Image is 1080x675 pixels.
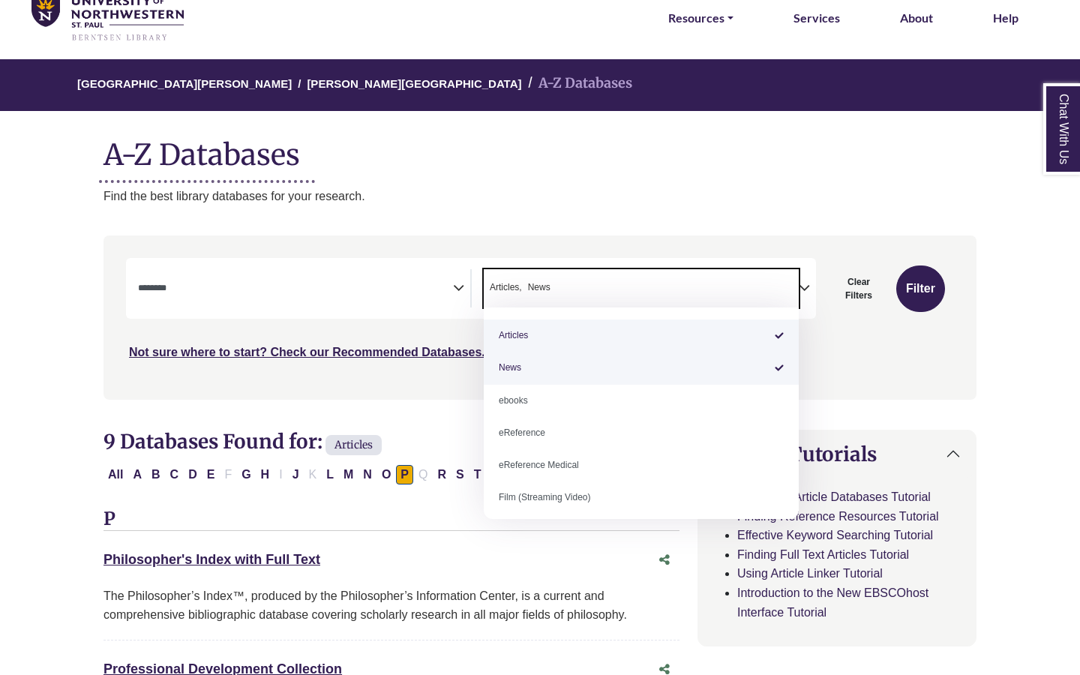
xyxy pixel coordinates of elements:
button: Filter Results C [166,465,184,484]
a: [GEOGRAPHIC_DATA][PERSON_NAME] [77,75,292,90]
button: Filter Results T [469,465,486,484]
li: eReference Medical [484,449,799,481]
span: 9 Databases Found for: [103,429,322,454]
textarea: Search [553,283,560,295]
li: Articles [484,319,799,352]
div: The Philosopher’s Index™, produced by the Philosopher’s Information Center, is a current and comp... [103,586,679,625]
button: Filter Results H [256,465,274,484]
button: Filter Results R [433,465,451,484]
a: Services [793,8,840,28]
a: [PERSON_NAME][GEOGRAPHIC_DATA] [307,75,521,90]
button: Clear Filters [825,265,892,312]
button: Submit for Search Results [896,265,945,312]
button: Filter Results N [358,465,376,484]
li: eReference [484,417,799,449]
a: Effective Keyword Searching Tutorial [737,529,933,541]
div: Alpha-list to filter by first letter of database name [103,467,613,480]
a: Not sure where to start? Check our Recommended Databases. [129,346,485,358]
li: A-Z Databases [522,73,632,94]
nav: Search filters [103,235,976,399]
a: About [900,8,933,28]
button: Filter Results D [184,465,202,484]
a: Finding Full Text Articles Tutorial [737,548,909,561]
button: Filter Results E [202,465,220,484]
a: Finding Reference Resources Tutorial [737,510,939,523]
a: Philosopher's Index with Full Text [103,552,320,567]
a: Using Article Linker Tutorial [737,567,883,580]
textarea: Search [138,283,453,295]
li: News [484,352,799,384]
button: All [103,465,127,484]
button: Filter Results B [147,465,165,484]
li: Articles [484,280,522,295]
button: Filter Results J [288,465,304,484]
a: Resources [668,8,733,28]
nav: breadcrumb [103,59,976,111]
span: Articles [490,280,522,295]
button: Filter Results A [128,465,146,484]
button: Filter Results L [322,465,338,484]
h1: A-Z Databases [103,126,976,172]
span: News [528,280,550,295]
span: Articles [325,435,382,455]
a: Searching Article Databases Tutorial [737,490,931,503]
button: Helpful Tutorials [698,430,976,478]
li: News [522,280,550,295]
button: Filter Results P [396,465,413,484]
button: Filter Results G [237,465,255,484]
li: Film (Streaming Video) [484,481,799,514]
a: Help [993,8,1018,28]
p: Find the best library databases for your research. [103,187,976,206]
button: Filter Results S [451,465,469,484]
h3: P [103,508,679,531]
button: Share this database [649,546,679,574]
li: ebooks [484,385,799,417]
a: Introduction to the New EBSCOhost Interface Tutorial [737,586,928,619]
button: Filter Results M [339,465,358,484]
button: Filter Results O [377,465,395,484]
